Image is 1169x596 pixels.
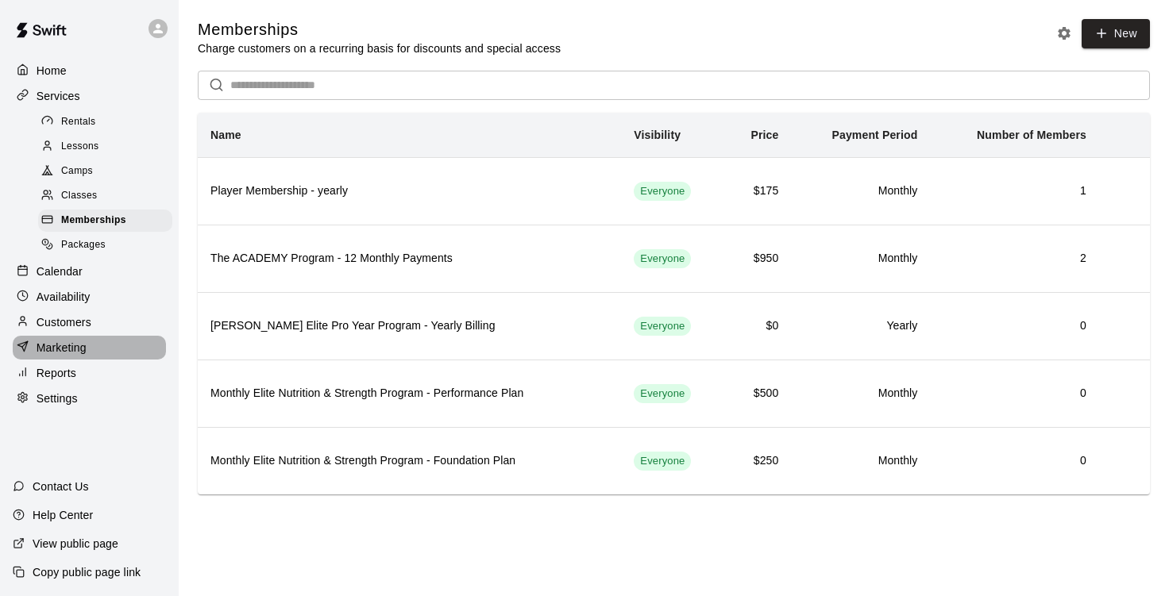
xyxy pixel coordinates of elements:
[13,285,166,309] a: Availability
[198,40,561,56] p: Charge customers on a recurring basis for discounts and special access
[37,289,91,305] p: Availability
[943,385,1086,402] h6: 0
[943,250,1086,267] h6: 2
[61,213,126,229] span: Memberships
[804,250,917,267] h6: Monthly
[634,386,691,402] span: Everyone
[1082,19,1150,48] a: New
[38,209,179,233] a: Memberships
[804,317,917,335] h6: Yearly
[38,136,172,158] div: Lessons
[38,160,179,184] a: Camps
[13,386,166,410] a: Settings
[13,336,166,360] a: Marketing
[37,340,87,356] p: Marketing
[38,110,179,134] a: Rentals
[33,507,93,523] p: Help Center
[634,252,691,267] span: Everyone
[210,250,608,267] h6: The ACADEMY Program - 12 Monthly Payments
[210,317,608,335] h6: [PERSON_NAME] Elite Pro Year Program - Yearly Billing
[738,385,779,402] h6: $500
[61,237,106,253] span: Packages
[38,210,172,232] div: Memberships
[61,114,96,130] span: Rentals
[37,390,78,406] p: Settings
[37,88,80,104] p: Services
[33,479,89,494] p: Contact Us
[831,129,917,141] b: Payment Period
[33,564,141,580] p: Copy public page link
[37,314,91,330] p: Customers
[634,182,691,201] div: This membership is visible to all customers
[738,250,779,267] h6: $950
[210,183,608,200] h6: Player Membership - yearly
[38,160,172,183] div: Camps
[634,129,681,141] b: Visibility
[943,183,1086,200] h6: 1
[13,84,166,108] a: Services
[13,361,166,385] a: Reports
[634,319,691,334] span: Everyone
[13,260,166,283] a: Calendar
[33,536,118,552] p: View public page
[634,452,691,471] div: This membership is visible to all customers
[750,129,778,141] b: Price
[61,188,97,204] span: Classes
[634,249,691,268] div: This membership is visible to all customers
[210,129,241,141] b: Name
[198,113,1150,494] table: simple table
[634,384,691,403] div: This membership is visible to all customers
[738,317,779,335] h6: $0
[977,129,1086,141] b: Number of Members
[738,452,779,470] h6: $250
[634,317,691,336] div: This membership is visible to all customers
[804,183,917,200] h6: Monthly
[804,452,917,470] h6: Monthly
[37,365,76,381] p: Reports
[943,452,1086,470] h6: 0
[804,385,917,402] h6: Monthly
[1052,21,1076,45] button: Memberships settings
[210,452,608,470] h6: Monthly Elite Nutrition & Strength Program - Foundation Plan
[38,111,172,133] div: Rentals
[13,59,166,83] a: Home
[210,385,608,402] h6: Monthly Elite Nutrition & Strength Program - Performance Plan
[38,234,172,256] div: Packages
[943,317,1086,335] h6: 0
[38,134,179,159] a: Lessons
[38,185,172,207] div: Classes
[61,163,93,179] span: Camps
[634,184,691,199] span: Everyone
[61,139,99,155] span: Lessons
[634,454,691,469] span: Everyone
[37,63,67,79] p: Home
[13,310,166,334] a: Customers
[37,263,83,279] p: Calendar
[38,184,179,209] a: Classes
[38,233,179,258] a: Packages
[738,183,779,200] h6: $175
[198,19,561,40] h5: Memberships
